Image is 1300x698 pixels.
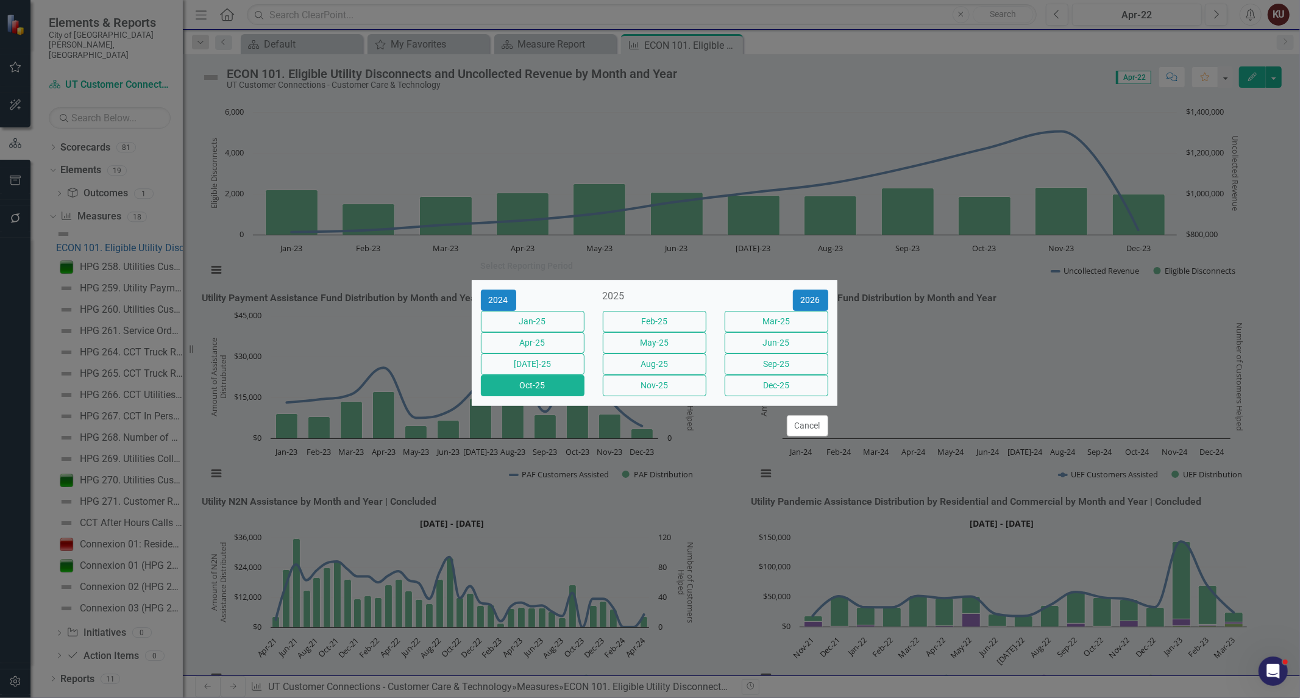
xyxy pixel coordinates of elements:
[725,311,828,332] button: Mar-25
[725,354,828,375] button: Sep-25
[481,290,516,311] button: 2024
[481,354,584,375] button: [DATE]-25
[603,354,706,375] button: Aug-25
[603,332,706,354] button: May-25
[481,375,584,396] button: Oct-25
[787,415,828,436] button: Cancel
[603,375,706,396] button: Nov-25
[481,311,584,332] button: Jan-25
[603,290,706,304] div: 2025
[725,332,828,354] button: Jun-25
[481,332,584,354] button: Apr-25
[481,262,574,271] div: Select Reporting Period
[1259,657,1288,686] iframe: Intercom live chat
[725,375,828,396] button: Dec-25
[793,290,828,311] button: 2026
[603,311,706,332] button: Feb-25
